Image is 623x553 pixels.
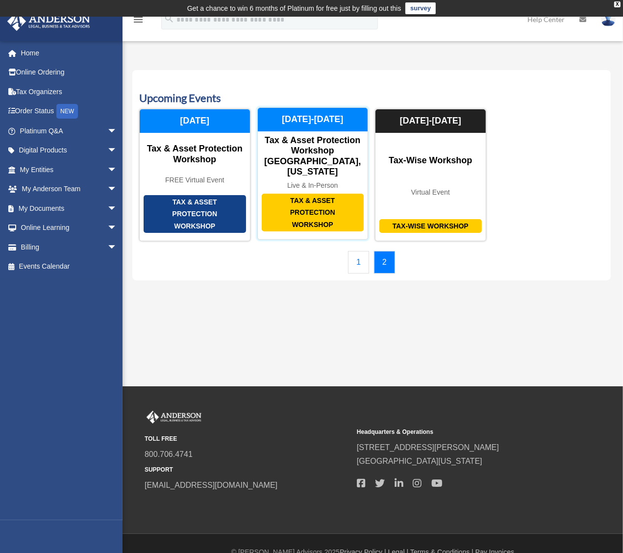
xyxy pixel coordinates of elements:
a: Home [7,43,132,63]
div: Get a chance to win 6 months of Platinum for free just by filling out this [187,2,401,14]
img: Anderson Advisors Platinum Portal [145,411,203,424]
span: arrow_drop_down [107,237,127,257]
a: Online Learningarrow_drop_down [7,218,132,238]
a: My Anderson Teamarrow_drop_down [7,179,132,199]
img: User Pic [601,12,616,26]
a: Order StatusNEW [7,101,132,122]
i: search [164,13,174,24]
img: Anderson Advisors Platinum Portal [4,12,93,31]
a: My Entitiesarrow_drop_down [7,160,132,179]
a: Tax-Wise Workshop Tax-Wise Workshop Virtual Event [DATE]-[DATE] [375,109,486,241]
a: Digital Productsarrow_drop_down [7,141,132,160]
a: [EMAIL_ADDRESS][DOMAIN_NAME] [145,481,277,489]
a: Billingarrow_drop_down [7,237,132,257]
a: Platinum Q&Aarrow_drop_down [7,121,132,141]
a: Events Calendar [7,257,127,276]
a: survey [405,2,436,14]
div: Tax & Asset Protection Workshop [144,195,246,233]
small: Headquarters & Operations [357,427,562,437]
span: arrow_drop_down [107,160,127,180]
span: arrow_drop_down [107,199,127,219]
div: Tax & Asset Protection Workshop [140,144,250,165]
a: [STREET_ADDRESS][PERSON_NAME] [357,443,499,452]
div: [DATE]-[DATE] [258,108,368,131]
div: close [614,1,621,7]
a: 800.706.4741 [145,450,193,458]
a: 2 [374,251,395,274]
div: Live & In-Person [258,181,368,190]
div: [DATE]-[DATE] [375,109,486,133]
div: FREE Virtual Event [140,176,250,184]
small: TOLL FREE [145,434,350,444]
small: SUPPORT [145,465,350,475]
i: menu [132,14,144,25]
div: Virtual Event [375,188,486,197]
a: Tax & Asset Protection Workshop Tax & Asset Protection Workshop FREE Virtual Event [DATE] [139,109,250,241]
a: Tax Organizers [7,82,132,101]
a: menu [132,17,144,25]
div: Tax-Wise Workshop [375,155,486,166]
h3: Upcoming Events [139,91,604,106]
span: arrow_drop_down [107,141,127,161]
a: [GEOGRAPHIC_DATA][US_STATE] [357,457,482,465]
a: Tax & Asset Protection Workshop Tax & Asset Protection Workshop [GEOGRAPHIC_DATA], [US_STATE] Liv... [257,109,369,241]
div: NEW [56,104,78,119]
span: arrow_drop_down [107,121,127,141]
span: arrow_drop_down [107,179,127,200]
span: arrow_drop_down [107,218,127,238]
a: My Documentsarrow_drop_down [7,199,132,218]
div: Tax & Asset Protection Workshop [262,194,364,232]
div: Tax-Wise Workshop [379,219,482,233]
a: 1 [348,251,369,274]
div: [DATE] [140,109,250,133]
div: Tax & Asset Protection Workshop [GEOGRAPHIC_DATA], [US_STATE] [258,135,368,177]
a: Online Ordering [7,63,132,82]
